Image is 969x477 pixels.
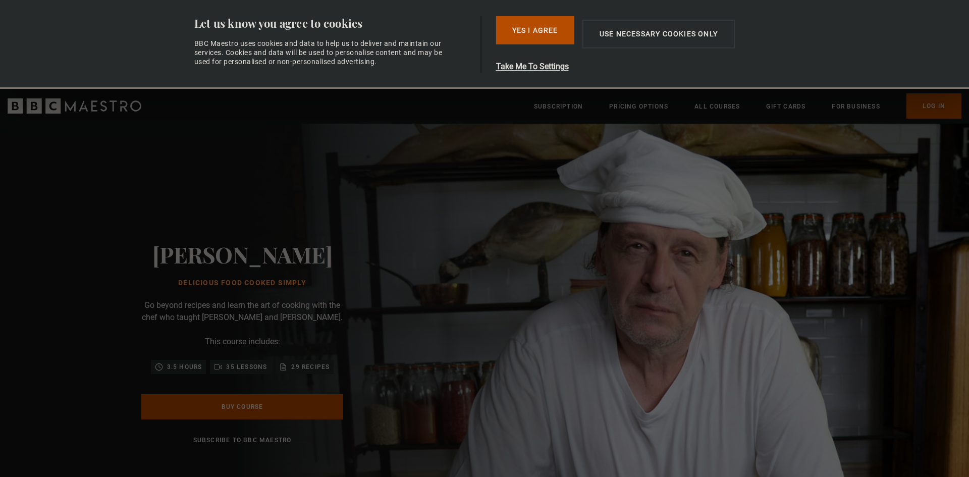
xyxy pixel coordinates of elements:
a: Log In [906,93,961,119]
a: All Courses [694,101,740,112]
button: Yes I Agree [496,16,574,44]
a: Subscription [534,101,583,112]
a: Pricing Options [609,101,668,112]
svg: BBC Maestro [8,98,141,114]
a: For business [832,101,880,112]
p: This course includes: [205,336,280,348]
div: Let us know you agree to cookies [194,16,477,31]
a: Buy Course [141,394,343,419]
p: 3.5 hours [167,362,202,372]
button: Use necessary cookies only [582,20,735,48]
p: 35 lessons [226,362,267,372]
a: Subscribe to BBC Maestro [141,428,343,453]
p: Go beyond recipes and learn the art of cooking with the chef who taught [PERSON_NAME] and [PERSON... [141,299,343,324]
h2: [PERSON_NAME] [152,241,333,267]
p: 29 recipes [291,362,330,372]
nav: Primary [534,93,961,119]
button: Take Me To Settings [496,61,783,73]
a: Gift Cards [766,101,805,112]
div: BBC Maestro uses cookies and data to help us to deliver and maintain our services. Cookies and da... [194,39,449,67]
h1: Delicious Food Cooked Simply [152,279,333,287]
